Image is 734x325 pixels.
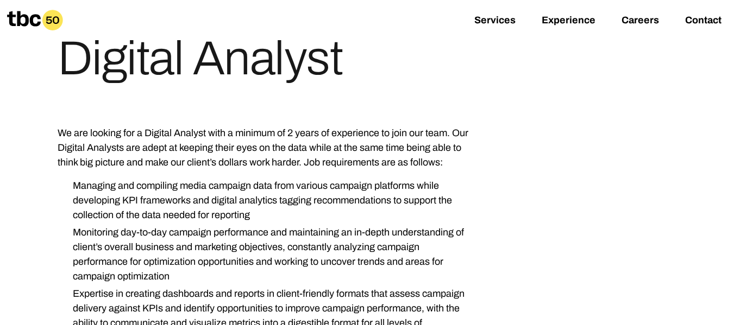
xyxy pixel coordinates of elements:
[622,15,659,28] a: Careers
[64,225,474,284] li: Monitoring day-to-day campaign performance and maintaining an in-depth understanding of client’s ...
[542,15,595,28] a: Experience
[58,35,343,82] h1: Digital Analyst
[685,15,722,28] a: Contact
[64,179,474,222] li: Managing and compiling media campaign data from various campaign platforms while developing KPI f...
[58,126,475,170] p: We are looking for a Digital Analyst with a minimum of 2 years of experience to join our team. Ou...
[474,15,516,28] a: Services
